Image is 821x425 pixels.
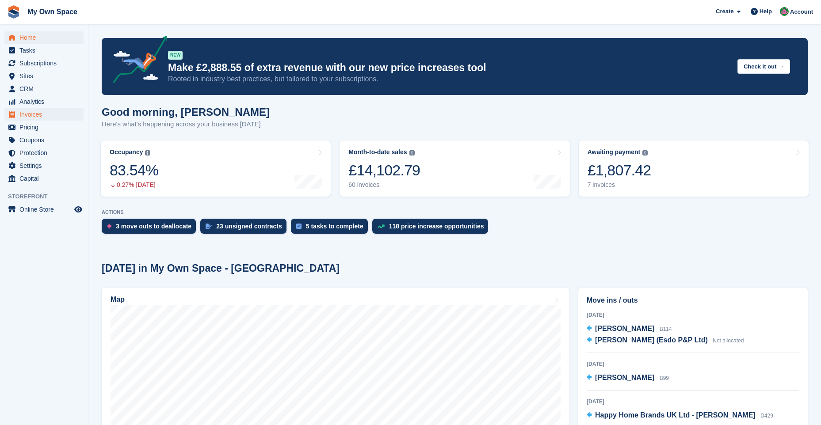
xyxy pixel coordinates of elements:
button: Check it out → [737,59,790,74]
a: My Own Space [24,4,81,19]
span: Sites [19,70,73,82]
span: B99 [660,375,669,381]
a: menu [4,83,84,95]
div: [DATE] [587,311,799,319]
a: menu [4,134,84,146]
div: [DATE] [587,360,799,368]
span: Help [760,7,772,16]
h2: Map [111,296,125,304]
p: Rooted in industry best practices, but tailored to your subscriptions. [168,74,730,84]
img: stora-icon-8386f47178a22dfd0bd8f6a31ec36ba5ce8667c1dd55bd0f319d3a0aa187defe.svg [7,5,20,19]
div: Awaiting payment [588,148,641,156]
span: Subscriptions [19,57,73,69]
a: menu [4,108,84,121]
a: 3 move outs to deallocate [102,219,200,238]
a: menu [4,95,84,108]
div: 7 invoices [588,181,651,189]
a: menu [4,203,84,216]
div: 3 move outs to deallocate [116,223,191,230]
a: [PERSON_NAME] B99 [587,372,669,384]
a: Happy Home Brands UK Ltd - [PERSON_NAME] D429 [587,410,773,421]
div: 118 price increase opportunities [389,223,484,230]
h2: Move ins / outs [587,295,799,306]
a: 5 tasks to complete [291,219,372,238]
div: 83.54% [110,161,158,179]
div: 0.27% [DATE] [110,181,158,189]
span: Pricing [19,121,73,133]
span: Happy Home Brands UK Ltd - [PERSON_NAME] [595,411,756,419]
span: [PERSON_NAME] [595,325,654,332]
span: Tasks [19,44,73,57]
div: Month-to-date sales [348,148,407,156]
span: CRM [19,83,73,95]
img: Lucy Parry [780,7,789,16]
span: Settings [19,159,73,172]
a: 23 unsigned contracts [200,219,291,238]
a: Month-to-date sales £14,102.79 60 invoices [340,140,569,197]
span: [PERSON_NAME] [595,374,654,381]
a: menu [4,147,84,159]
a: menu [4,44,84,57]
span: Analytics [19,95,73,108]
span: Online Store [19,203,73,216]
a: menu [4,57,84,69]
div: £1,807.42 [588,161,651,179]
a: 118 price increase opportunities [372,219,493,238]
span: Home [19,31,73,44]
a: [PERSON_NAME] B114 [587,323,672,335]
a: menu [4,172,84,185]
a: [PERSON_NAME] (Esdo P&P Ltd) Not allocated [587,335,744,346]
span: Invoices [19,108,73,121]
img: icon-info-grey-7440780725fd019a000dd9b08b2336e03edf1995a4989e88bcd33f0948082b44.svg [642,150,648,156]
a: Awaiting payment £1,807.42 7 invoices [579,140,809,197]
div: 5 tasks to complete [306,223,363,230]
img: price-adjustments-announcement-icon-8257ccfd72463d97f412b2fc003d46551f7dbcb40ab6d574587a9cd5c0d94... [106,36,168,86]
span: Account [790,8,813,16]
p: ACTIONS [102,209,808,215]
img: move_outs_to_deallocate_icon-f764333ba52eb49d3ac5e1228854f67142a1ed5810a6f6cc68b1a99e826820c5.svg [107,224,111,229]
img: icon-info-grey-7440780725fd019a000dd9b08b2336e03edf1995a4989e88bcd33f0948082b44.svg [409,150,415,156]
a: menu [4,70,84,82]
img: contract_signature_icon-13c848040528278c33f63329250d36e43548de30e8caae1d1a13099fd9432cc5.svg [206,224,212,229]
div: £14,102.79 [348,161,420,179]
a: Preview store [73,204,84,215]
h2: [DATE] in My Own Space - [GEOGRAPHIC_DATA] [102,262,340,274]
img: price_increase_opportunities-93ffe204e8149a01c8c9dc8f82e8f89637d9d84a8eef4429ea346261dce0b2c0.svg [378,224,385,228]
div: Occupancy [110,148,143,156]
p: Make £2,888.55 of extra revenue with our new price increases tool [168,61,730,74]
a: menu [4,31,84,44]
span: Storefront [8,192,88,201]
h1: Good morning, [PERSON_NAME] [102,106,270,118]
img: task-75834270c22a3079a89374b754ae025e5fb1db73e45f91037f5363f120a921f8.svg [296,224,302,229]
div: 60 invoices [348,181,420,189]
img: icon-info-grey-7440780725fd019a000dd9b08b2336e03edf1995a4989e88bcd33f0948082b44.svg [145,150,150,156]
span: Protection [19,147,73,159]
span: [PERSON_NAME] (Esdo P&P Ltd) [595,336,708,344]
span: Capital [19,172,73,185]
a: menu [4,121,84,133]
span: Create [716,7,733,16]
span: D429 [760,413,773,419]
div: [DATE] [587,398,799,406]
a: menu [4,159,84,172]
p: Here's what's happening across your business [DATE] [102,119,270,129]
div: 23 unsigned contracts [216,223,282,230]
a: Occupancy 83.54% 0.27% [DATE] [101,140,331,197]
span: Coupons [19,134,73,146]
div: NEW [168,51,183,60]
span: Not allocated [713,338,744,344]
span: B114 [660,326,672,332]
